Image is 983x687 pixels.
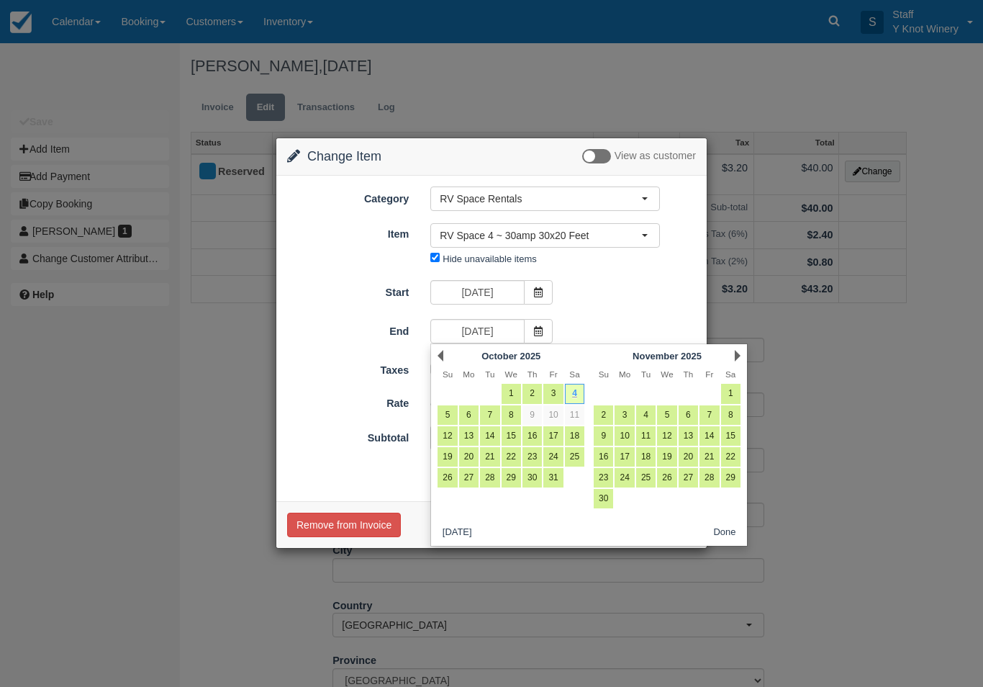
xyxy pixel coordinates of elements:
span: 2025 [520,351,541,362]
a: 10 [615,426,634,446]
a: 19 [438,447,457,467]
a: 23 [594,468,613,488]
span: Thursday [684,369,694,379]
a: 24 [615,468,634,488]
span: 2025 [681,351,702,362]
button: Remove from Invoice [287,513,401,537]
a: 10 [543,405,563,425]
span: Sunday [443,369,453,379]
label: Taxes [276,358,420,378]
a: 8 [502,405,521,425]
a: 22 [502,447,521,467]
span: Friday [705,369,713,379]
a: 6 [459,405,479,425]
a: 25 [565,447,584,467]
a: 2 [594,405,613,425]
a: 26 [657,468,676,488]
a: 16 [522,426,542,446]
a: 1 [721,384,740,403]
a: 12 [657,426,676,446]
a: 30 [522,468,542,488]
a: 31 [543,468,563,488]
a: 19 [657,447,676,467]
a: 13 [679,426,698,446]
a: 20 [459,447,479,467]
a: 14 [480,426,499,446]
a: 15 [502,426,521,446]
a: 26 [438,468,457,488]
a: 8 [721,405,740,425]
a: 17 [543,426,563,446]
a: 2 [522,384,542,403]
span: Sunday [599,369,609,379]
div: 1 Day @ $40.00 [420,392,707,416]
label: Item [276,222,420,242]
button: RV Space 4 ~ 30amp 30x20 Feet [430,223,660,248]
a: 4 [636,405,656,425]
label: Category [276,187,420,207]
span: Wednesday [505,369,517,379]
a: 5 [657,405,676,425]
span: Monday [619,369,630,379]
a: 1 [502,384,521,403]
a: 3 [543,384,563,403]
a: 18 [565,426,584,446]
span: Saturday [569,369,579,379]
span: View as customer [615,151,696,162]
a: 5 [438,405,457,425]
button: RV Space Rentals [430,187,660,211]
a: 27 [459,468,479,488]
span: Tuesday [485,369,494,379]
span: RV Space Rentals [440,192,641,206]
a: 29 [502,468,521,488]
a: 29 [721,468,740,488]
label: Start [276,280,420,300]
a: 9 [522,405,542,425]
a: 13 [459,426,479,446]
label: End [276,319,420,339]
a: Prev [438,350,443,362]
a: 6 [679,405,698,425]
a: 23 [522,447,542,467]
label: Subtotal [276,426,420,446]
a: Next [735,350,740,362]
span: Thursday [527,369,538,379]
label: Rate [276,391,420,411]
a: 15 [721,426,740,446]
a: 25 [636,468,656,488]
a: 30 [594,489,613,508]
span: RV Space 4 ~ 30amp 30x20 Feet [440,228,641,243]
a: 16 [594,447,613,467]
span: Wednesday [661,369,673,379]
a: 9 [594,426,613,446]
a: 18 [636,447,656,467]
a: 17 [615,447,634,467]
a: 3 [615,405,634,425]
span: Change Item [307,149,381,163]
a: 24 [543,447,563,467]
a: 7 [480,405,499,425]
a: 12 [438,426,457,446]
label: Hide unavailable items [443,253,536,264]
a: 4 [565,384,584,403]
a: 27 [679,468,698,488]
a: 28 [699,468,719,488]
button: [DATE] [437,524,477,542]
a: 22 [721,447,740,467]
a: 14 [699,426,719,446]
a: 21 [480,447,499,467]
a: 28 [480,468,499,488]
a: 21 [699,447,719,467]
a: 11 [636,426,656,446]
a: 7 [699,405,719,425]
span: November [633,351,678,362]
span: Monday [463,369,474,379]
span: Saturday [725,369,735,379]
span: October [481,351,517,362]
a: 20 [679,447,698,467]
a: 11 [565,405,584,425]
span: Friday [550,369,558,379]
span: Tuesday [641,369,651,379]
button: Done [708,524,742,542]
